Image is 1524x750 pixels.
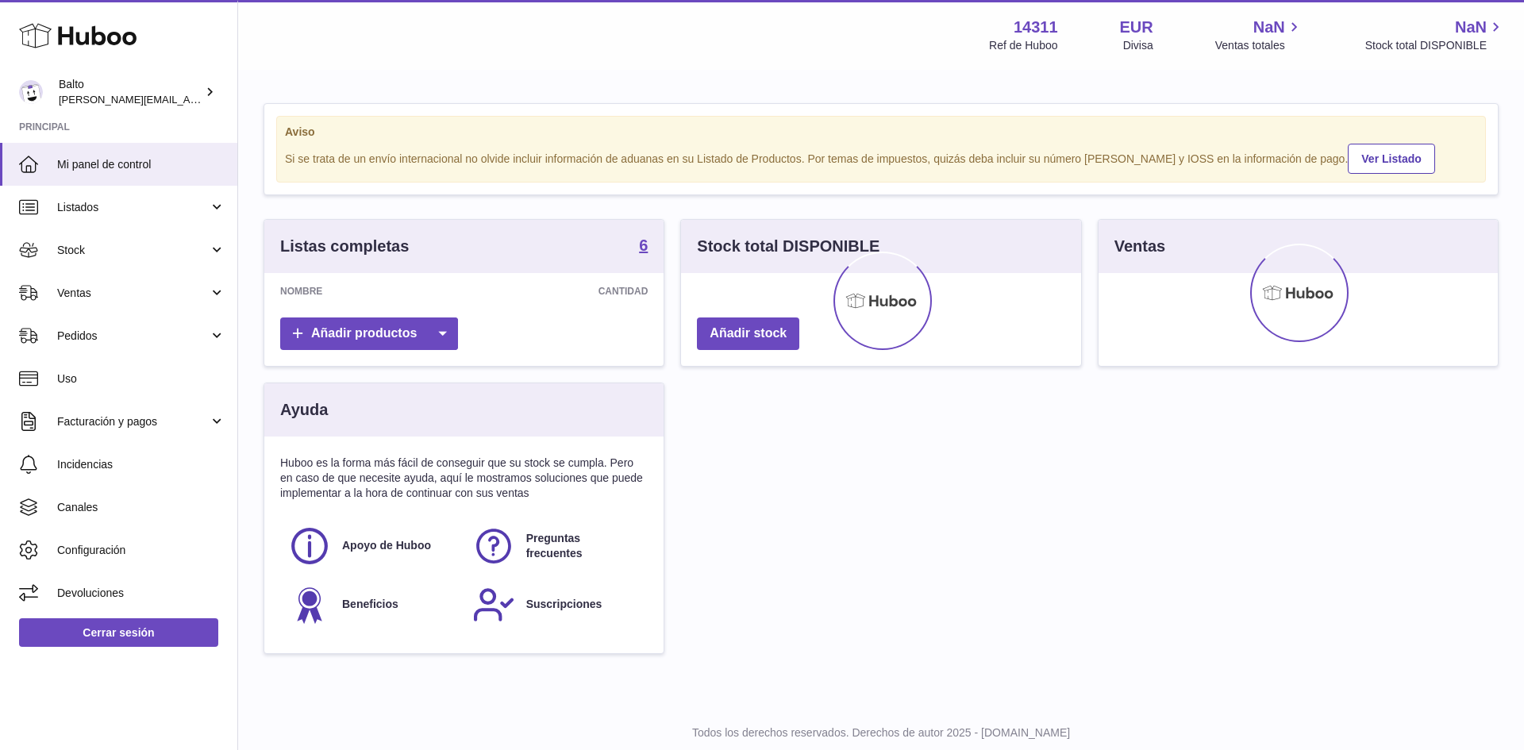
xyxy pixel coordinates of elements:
[59,93,318,106] span: [PERSON_NAME][EMAIL_ADDRESS][DOMAIN_NAME]
[264,273,455,310] th: Nombre
[57,586,225,601] span: Devoluciones
[697,317,799,350] a: Añadir stock
[1215,17,1303,53] a: NaN Ventas totales
[280,317,458,350] a: Añadir productos
[19,618,218,647] a: Cerrar sesión
[1120,17,1153,38] strong: EUR
[1253,17,1285,38] span: NaN
[57,371,225,387] span: Uso
[1365,38,1505,53] span: Stock total DISPONIBLE
[57,543,225,558] span: Configuración
[57,414,209,429] span: Facturación y pagos
[472,525,641,567] a: Preguntas frecuentes
[1455,17,1487,38] span: NaN
[285,141,1477,174] div: Si se trata de un envío internacional no olvide incluir información de aduanas en su Listado de P...
[57,457,225,472] span: Incidencias
[280,456,648,501] p: Huboo es la forma más fácil de conseguir que su stock se cumpla. Pero en caso de que necesite ayu...
[288,583,456,626] a: Beneficios
[526,597,602,612] span: Suscripciones
[639,237,648,256] a: 6
[57,243,209,258] span: Stock
[57,200,209,215] span: Listados
[57,157,225,172] span: Mi panel de control
[57,329,209,344] span: Pedidos
[59,77,202,107] div: Balto
[57,500,225,515] span: Canales
[1114,236,1165,257] h3: Ventas
[342,538,431,553] span: Apoyo de Huboo
[1348,144,1434,174] a: Ver Listado
[280,399,328,421] h3: Ayuda
[1014,17,1058,38] strong: 14311
[19,80,43,104] img: laura@balto.es
[57,286,209,301] span: Ventas
[639,237,648,253] strong: 6
[989,38,1057,53] div: Ref de Huboo
[526,531,639,561] span: Preguntas frecuentes
[1215,38,1303,53] span: Ventas totales
[1123,38,1153,53] div: Divisa
[251,725,1511,740] p: Todos los derechos reservados. Derechos de autor 2025 - [DOMAIN_NAME]
[1365,17,1505,53] a: NaN Stock total DISPONIBLE
[455,273,664,310] th: Cantidad
[342,597,398,612] span: Beneficios
[697,236,879,257] h3: Stock total DISPONIBLE
[472,583,641,626] a: Suscripciones
[288,525,456,567] a: Apoyo de Huboo
[285,125,1477,140] strong: Aviso
[280,236,409,257] h3: Listas completas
